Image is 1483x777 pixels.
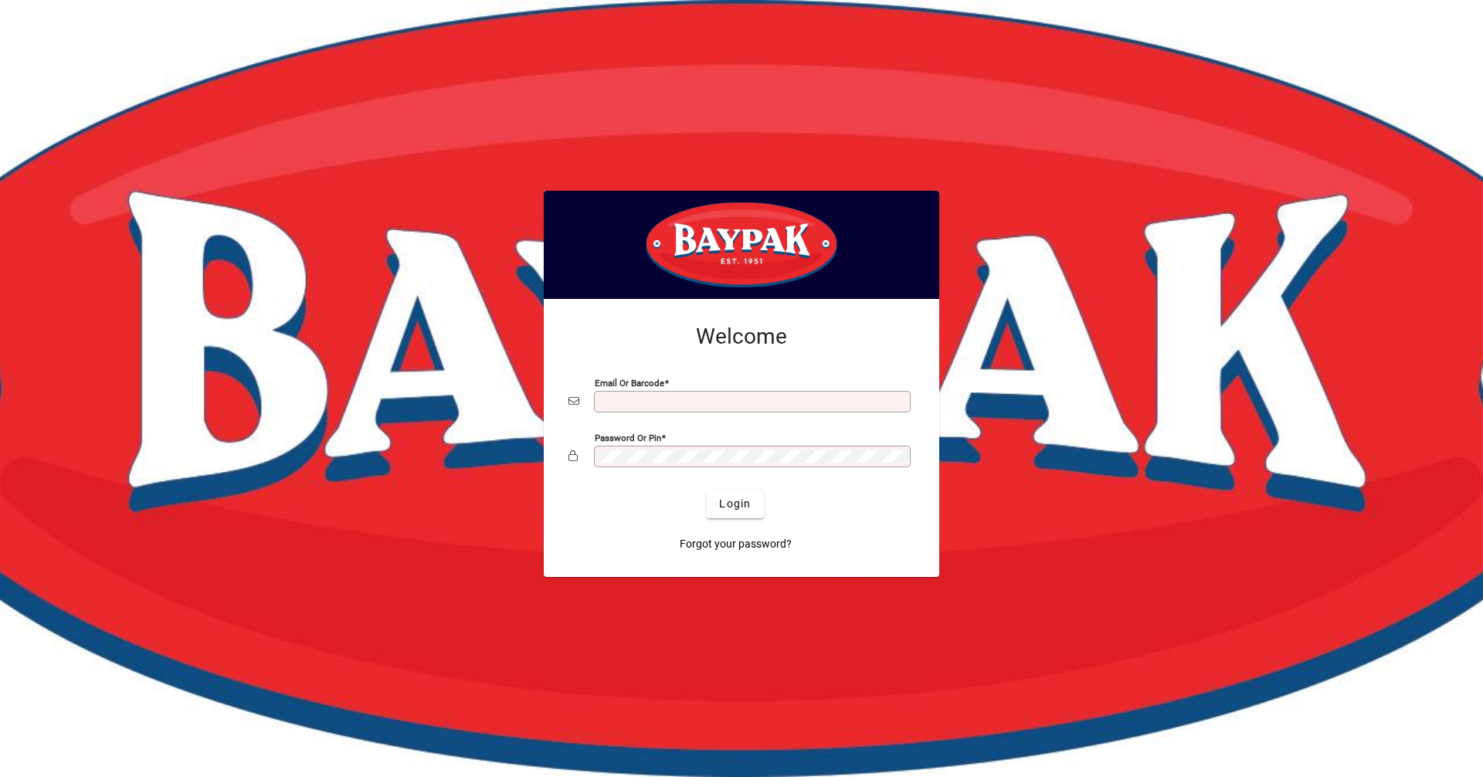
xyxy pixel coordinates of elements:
[595,432,661,443] mat-label: Password or Pin
[680,536,792,552] span: Forgot your password?
[595,377,664,388] mat-label: Email or Barcode
[674,531,798,558] a: Forgot your password?
[707,490,763,518] button: Login
[568,324,915,350] h2: Welcome
[719,496,751,512] span: Login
